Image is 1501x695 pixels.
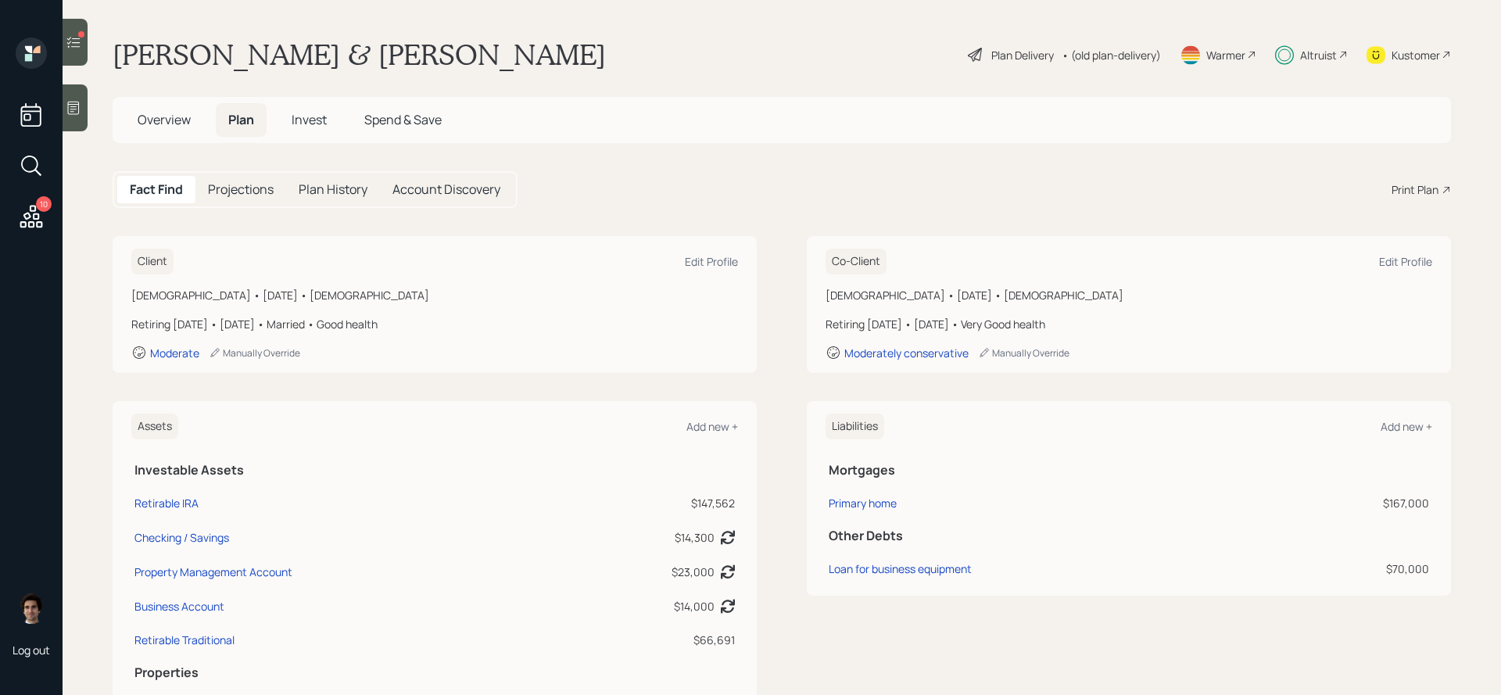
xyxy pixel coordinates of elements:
div: Retirable Traditional [134,632,235,648]
div: Primary home [829,495,897,511]
div: Kustomer [1392,47,1440,63]
h5: Account Discovery [392,182,500,197]
div: Loan for business equipment [829,561,972,577]
div: $23,000 [672,564,715,580]
span: Overview [138,111,191,128]
h5: Mortgages [829,463,1429,478]
div: $14,000 [674,598,715,614]
div: Moderately conservative [844,346,969,360]
h5: Properties [134,665,735,680]
div: Print Plan [1392,181,1438,198]
h6: Client [131,249,174,274]
h6: Co-Client [826,249,887,274]
div: [DEMOGRAPHIC_DATA] • [DATE] • [DEMOGRAPHIC_DATA] [131,287,738,303]
div: $70,000 [1277,561,1429,577]
div: Retiring [DATE] • [DATE] • Married • Good health [131,316,738,332]
div: Altruist [1300,47,1337,63]
div: $147,562 [612,495,735,511]
div: Add new + [1381,419,1432,434]
h5: Investable Assets [134,463,735,478]
div: Log out [13,643,50,657]
div: Edit Profile [1379,254,1432,269]
span: Spend & Save [364,111,442,128]
div: Checking / Savings [134,529,229,546]
div: Edit Profile [685,254,738,269]
h5: Projections [208,182,274,197]
h6: Assets [131,414,178,439]
div: Retiring [DATE] • [DATE] • Very Good health [826,316,1432,332]
span: Invest [292,111,327,128]
div: Moderate [150,346,199,360]
div: Plan Delivery [991,47,1054,63]
div: • (old plan-delivery) [1062,47,1161,63]
div: [DEMOGRAPHIC_DATA] • [DATE] • [DEMOGRAPHIC_DATA] [826,287,1432,303]
div: $66,691 [612,632,735,648]
div: Add new + [686,419,738,434]
h5: Fact Find [130,182,183,197]
div: Property Management Account [134,564,292,580]
h5: Plan History [299,182,367,197]
h5: Other Debts [829,528,1429,543]
div: Warmer [1206,47,1245,63]
div: 10 [36,196,52,212]
div: $14,300 [675,529,715,546]
div: Business Account [134,598,224,614]
div: Manually Override [978,346,1069,360]
img: harrison-schaefer-headshot-2.png [16,593,47,624]
span: Plan [228,111,254,128]
div: Retirable IRA [134,495,199,511]
div: $167,000 [1277,495,1429,511]
div: Manually Override [209,346,300,360]
h6: Liabilities [826,414,884,439]
h1: [PERSON_NAME] & [PERSON_NAME] [113,38,606,72]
